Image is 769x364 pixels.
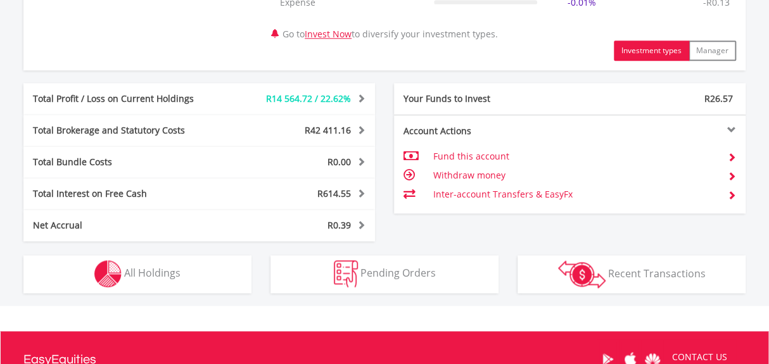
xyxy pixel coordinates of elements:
[394,92,570,105] div: Your Funds to Invest
[334,260,358,287] img: pending_instructions-wht.png
[23,156,229,168] div: Total Bundle Costs
[558,260,606,288] img: transactions-zar-wht.png
[614,41,689,61] button: Investment types
[270,255,499,293] button: Pending Orders
[433,147,718,166] td: Fund this account
[23,187,229,200] div: Total Interest on Free Cash
[23,92,229,105] div: Total Profit / Loss on Current Holdings
[305,28,352,40] a: Invest Now
[317,187,351,199] span: R614.55
[518,255,746,293] button: Recent Transactions
[266,92,351,104] span: R14 564.72 / 22.62%
[327,219,351,231] span: R0.39
[394,125,570,137] div: Account Actions
[23,255,251,293] button: All Holdings
[327,156,351,168] span: R0.00
[23,124,229,137] div: Total Brokerage and Statutory Costs
[689,41,736,61] button: Manager
[360,266,436,280] span: Pending Orders
[433,166,718,185] td: Withdraw money
[608,266,706,280] span: Recent Transactions
[23,219,229,232] div: Net Accrual
[124,266,181,280] span: All Holdings
[305,124,351,136] span: R42 411.16
[704,92,733,104] span: R26.57
[94,260,122,287] img: holdings-wht.png
[433,185,718,204] td: Inter-account Transfers & EasyFx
